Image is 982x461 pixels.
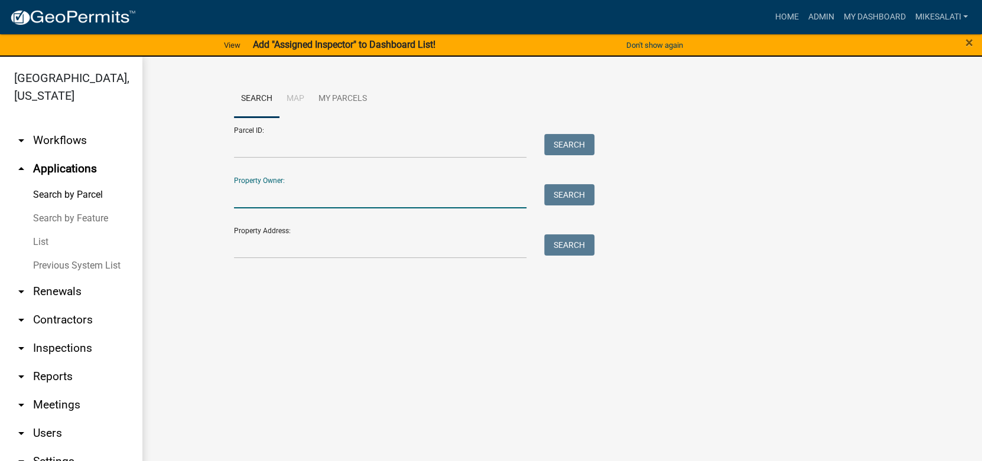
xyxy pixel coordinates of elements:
i: arrow_drop_down [14,285,28,299]
button: Don't show again [622,35,688,55]
span: × [965,34,973,51]
i: arrow_drop_down [14,426,28,440]
a: My Dashboard [838,6,910,28]
button: Close [965,35,973,50]
a: Home [770,6,803,28]
button: Search [544,134,594,155]
i: arrow_drop_down [14,398,28,412]
i: arrow_drop_down [14,341,28,355]
a: Admin [803,6,838,28]
a: Search [234,80,279,118]
button: Search [544,184,594,205]
i: arrow_drop_down [14,133,28,148]
a: My Parcels [311,80,374,118]
i: arrow_drop_down [14,370,28,384]
i: arrow_drop_up [14,162,28,176]
a: View [219,35,245,55]
a: MikeSalati [910,6,973,28]
strong: Add "Assigned Inspector" to Dashboard List! [252,39,435,50]
button: Search [544,234,594,256]
i: arrow_drop_down [14,313,28,327]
